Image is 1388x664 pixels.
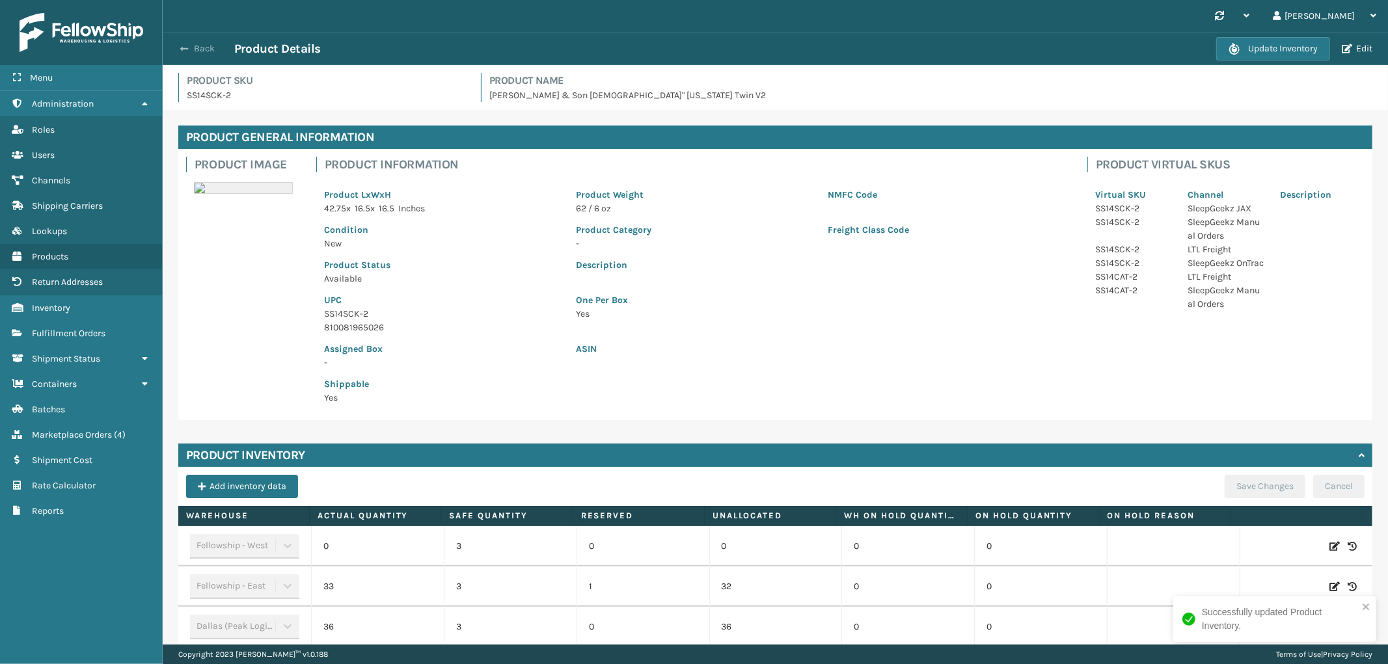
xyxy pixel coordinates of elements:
[32,480,96,491] span: Rate Calculator
[194,182,293,194] img: 51104088640_40f294f443_o-scaled-700x700.jpg
[576,307,1064,321] p: Yes
[576,342,1064,356] p: ASIN
[324,293,560,307] p: UPC
[581,510,696,522] label: Reserved
[32,175,70,186] span: Channels
[974,607,1107,647] td: 0
[844,510,959,522] label: WH On hold quantity
[114,429,126,440] span: ( 4 )
[32,124,55,135] span: Roles
[589,580,698,593] p: 1
[1280,188,1357,202] p: Description
[32,353,100,364] span: Shipment Status
[32,429,112,440] span: Marketplace Orders
[324,307,560,321] p: SS14SCK-2
[489,88,1372,102] p: [PERSON_NAME] & Son [DEMOGRAPHIC_DATA]" [US_STATE] Twin V2
[379,203,394,214] span: 16.5
[355,203,375,214] span: 16.5 x
[975,510,1091,522] label: On Hold Quantity
[318,510,433,522] label: Actual Quantity
[1216,37,1330,60] button: Update Inventory
[32,328,105,339] span: Fulfillment Orders
[178,644,328,664] p: Copyright 2023 [PERSON_NAME]™ v 1.0.188
[195,157,301,172] h4: Product Image
[32,404,65,415] span: Batches
[186,510,301,522] label: Warehouse
[489,73,1372,88] h4: Product Name
[1188,284,1264,311] p: SleepGeekz Manual Orders
[444,526,577,566] td: 3
[325,157,1072,172] h4: Product Information
[187,73,465,88] h4: Product SKU
[1188,270,1264,284] p: LTL Freight
[324,272,560,286] p: Available
[174,43,234,55] button: Back
[576,237,812,250] p: -
[324,391,560,405] p: Yes
[1095,215,1172,229] p: SS14SCK-2
[1188,202,1264,215] p: SleepGeekz JAX
[1188,215,1264,243] p: SleepGeekz Manual Orders
[1348,540,1357,553] i: Inventory History
[187,88,465,102] p: SS14SCK-2
[32,251,68,262] span: Products
[311,566,444,607] td: 33
[32,455,92,466] span: Shipment Cost
[1095,188,1172,202] p: Virtual SKU
[1338,43,1376,55] button: Edit
[324,321,560,334] p: 810081965026
[1329,540,1340,553] i: Edit
[30,72,53,83] span: Menu
[841,526,974,566] td: 0
[234,41,321,57] h3: Product Details
[828,223,1064,237] p: Freight Class Code
[1225,475,1305,498] button: Save Changes
[324,342,560,356] p: Assigned Box
[398,203,425,214] span: Inches
[32,200,103,211] span: Shipping Carriers
[32,98,94,109] span: Administration
[324,356,560,369] p: -
[841,607,974,647] td: 0
[589,620,698,633] p: 0
[709,526,842,566] td: 0
[1188,256,1264,270] p: SleepGeekz OnTrac
[1188,188,1264,202] p: Channel
[576,203,611,214] span: 62 / 6 oz
[32,378,77,390] span: Containers
[1329,580,1340,593] i: Edit
[974,566,1107,607] td: 0
[1095,256,1172,270] p: SS14SCK-2
[444,607,577,647] td: 3
[444,566,577,607] td: 3
[1095,284,1172,297] p: SS14CAT-2
[576,258,1064,272] p: Description
[32,226,67,237] span: Lookups
[576,188,812,202] p: Product Weight
[20,13,143,52] img: logo
[32,276,103,287] span: Return Addresses
[1095,202,1172,215] p: SS14SCK-2
[186,475,298,498] button: Add inventory data
[1095,270,1172,284] p: SS14CAT-2
[589,540,698,553] p: 0
[178,126,1372,149] h4: Product General Information
[1188,243,1264,256] p: LTL Freight
[1313,475,1365,498] button: Cancel
[1108,510,1223,522] label: On Hold Reason
[449,510,564,522] label: Safe Quantity
[32,505,64,516] span: Reports
[32,150,55,161] span: Users
[324,223,560,237] p: Condition
[324,188,560,202] p: Product LxWxH
[709,607,842,647] td: 36
[1348,580,1357,593] i: Inventory History
[974,526,1107,566] td: 0
[311,526,444,566] td: 0
[1095,243,1172,256] p: SS14SCK-2
[324,377,560,391] p: Shippable
[841,566,974,607] td: 0
[828,188,1064,202] p: NMFC Code
[1202,605,1358,633] div: Successfully updated Product Inventory.
[576,293,1064,307] p: One Per Box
